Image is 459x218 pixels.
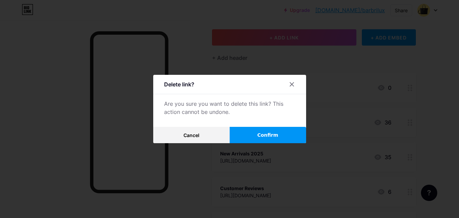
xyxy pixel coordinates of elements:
[164,80,194,88] div: Delete link?
[153,127,230,143] button: Cancel
[230,127,306,143] button: Confirm
[183,132,199,138] span: Cancel
[164,100,295,116] div: Are you sure you want to delete this link? This action cannot be undone.
[257,132,278,139] span: Confirm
